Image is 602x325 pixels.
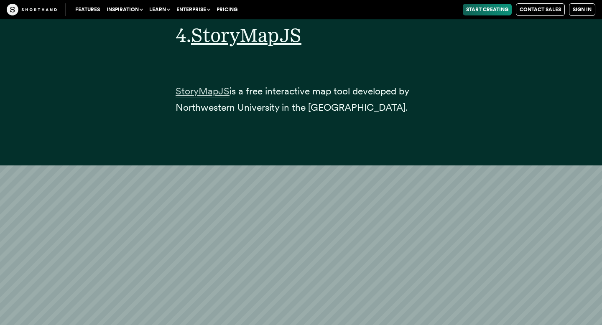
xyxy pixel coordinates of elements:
[7,4,57,15] img: The Craft
[516,3,565,16] a: Contact Sales
[191,23,301,46] a: StoryMapJS
[146,4,173,15] button: Learn
[569,3,595,16] a: Sign in
[213,4,241,15] a: Pricing
[463,4,512,15] a: Start Creating
[173,4,213,15] button: Enterprise
[176,23,191,46] span: 4.
[176,85,409,113] span: is a free interactive map tool developed by Northwestern University in the [GEOGRAPHIC_DATA].
[176,85,230,97] a: StoryMapJS
[72,4,103,15] a: Features
[103,4,146,15] button: Inspiration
